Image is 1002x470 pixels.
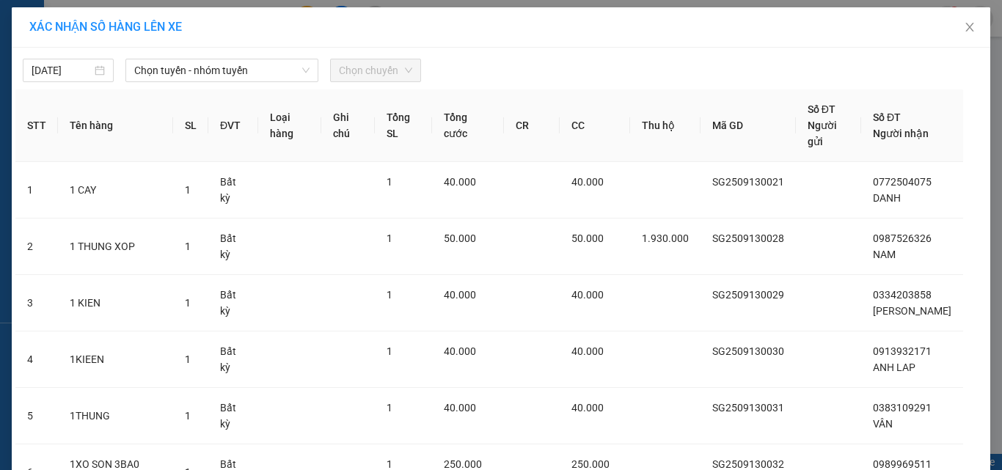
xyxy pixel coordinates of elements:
td: Bất kỳ [208,388,258,444]
img: logo.jpg [159,18,194,54]
span: 1 [185,297,191,309]
span: [PERSON_NAME] [873,305,951,317]
b: [PERSON_NAME] [18,95,83,164]
span: 1 [185,410,191,422]
th: CC [560,89,630,162]
th: Mã GD [701,89,796,162]
span: 50.000 [444,232,476,244]
span: Số ĐT [873,111,901,123]
td: 4 [15,331,58,388]
li: (c) 2017 [123,70,202,88]
span: 1 [387,458,392,470]
span: 40.000 [444,289,476,301]
th: CR [504,89,560,162]
span: SG2509130028 [712,232,784,244]
span: Người nhận [873,128,929,139]
td: Bất kỳ [208,219,258,275]
td: 1 THUNG XOP [58,219,173,275]
button: Close [949,7,990,48]
span: Chọn tuyến - nhóm tuyến [134,59,310,81]
span: 1 [387,232,392,244]
span: Số ĐT [808,103,835,115]
td: 2 [15,219,58,275]
th: Tên hàng [58,89,173,162]
td: Bất kỳ [208,331,258,388]
th: SL [173,89,208,162]
b: BIÊN NHẬN GỬI HÀNG HÓA [95,21,141,141]
span: 40.000 [444,176,476,188]
td: Bất kỳ [208,162,258,219]
span: 250.000 [571,458,610,470]
span: 40.000 [571,402,604,414]
span: SG2509130029 [712,289,784,301]
th: STT [15,89,58,162]
span: 1.930.000 [642,232,689,244]
span: NAM [873,249,896,260]
span: SG2509130030 [712,345,784,357]
span: XÁC NHẬN SỐ HÀNG LÊN XE [29,20,182,34]
span: VÂN [873,418,893,430]
b: [DOMAIN_NAME] [123,56,202,67]
span: 40.000 [571,176,604,188]
span: Người gửi [808,120,837,147]
td: 5 [15,388,58,444]
span: 40.000 [571,289,604,301]
span: 40.000 [444,345,476,357]
span: SG2509130031 [712,402,784,414]
span: 0334203858 [873,289,932,301]
td: 1 KIEN [58,275,173,331]
span: 0987526326 [873,232,932,244]
span: 50.000 [571,232,604,244]
span: 0772504075 [873,176,932,188]
th: Loại hàng [258,89,321,162]
span: close [964,21,976,33]
td: 3 [15,275,58,331]
span: 1 [185,353,191,365]
span: 0989969511 [873,458,932,470]
td: 1THUNG [58,388,173,444]
span: 1 [185,184,191,196]
span: 40.000 [444,402,476,414]
span: ANH LAP [873,361,915,373]
td: 1 [15,162,58,219]
th: Tổng cước [432,89,504,162]
th: Thu hộ [630,89,701,162]
span: 1 [387,402,392,414]
span: DANH [873,192,901,204]
span: 1 [387,345,392,357]
td: 1 CAY [58,162,173,219]
span: Chọn chuyến [339,59,412,81]
span: 1 [185,240,191,252]
input: 13/09/2025 [32,62,92,78]
span: 1 [387,176,392,188]
span: SG2509130032 [712,458,784,470]
span: 0383109291 [873,402,932,414]
span: 1 [387,289,392,301]
span: down [301,66,310,75]
th: Ghi chú [321,89,375,162]
span: 0913932171 [873,345,932,357]
th: Tổng SL [375,89,432,162]
th: ĐVT [208,89,258,162]
span: 250.000 [444,458,482,470]
span: SG2509130021 [712,176,784,188]
td: 1KIEEN [58,331,173,388]
span: 40.000 [571,345,604,357]
td: Bất kỳ [208,275,258,331]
